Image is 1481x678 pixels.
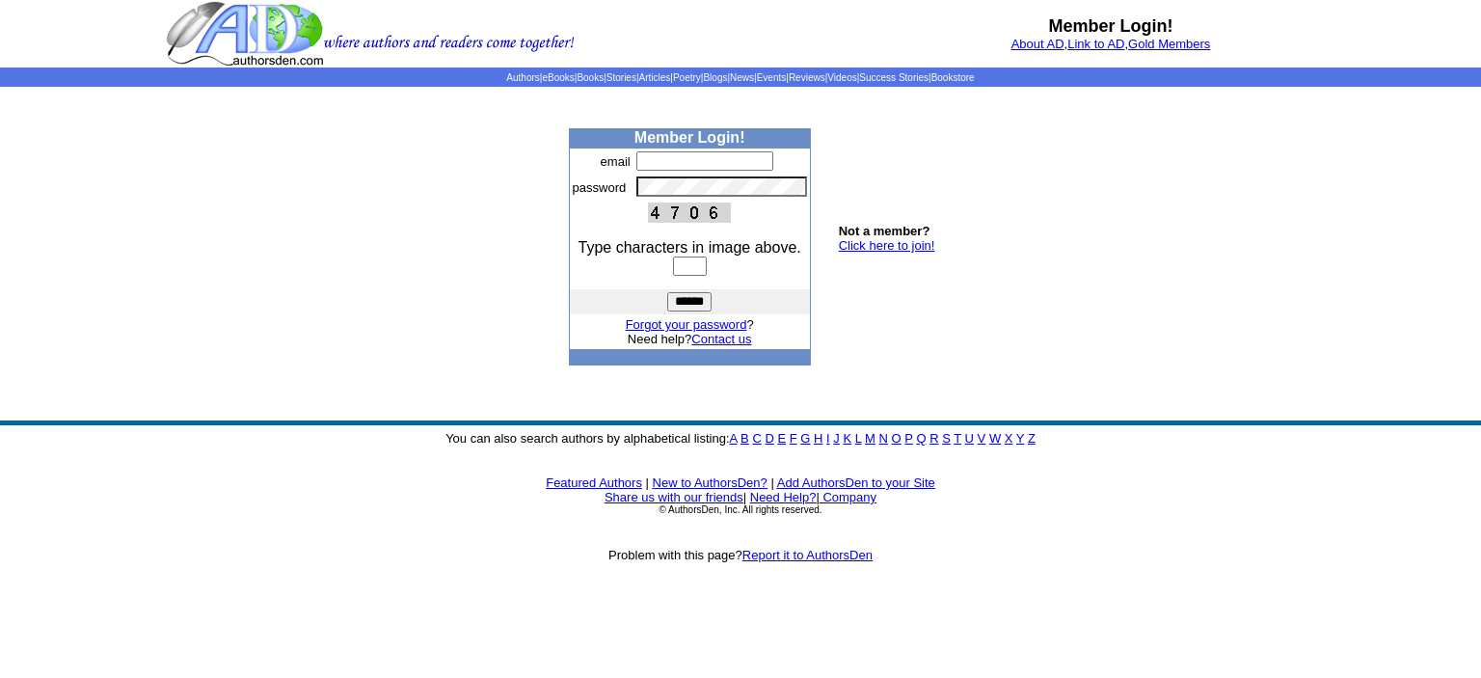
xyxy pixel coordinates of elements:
[506,72,974,83] span: | | | | | | | | | | | |
[1028,431,1036,446] a: Z
[833,431,840,446] a: J
[822,490,876,504] a: Company
[777,431,786,446] a: E
[965,431,974,446] a: U
[777,475,935,490] a: Add AuthorsDen to your Site
[931,72,975,83] a: Bookstore
[929,431,938,446] a: R
[942,431,951,446] a: S
[814,431,822,446] a: H
[859,72,929,83] a: Success Stories
[750,490,817,504] a: Need Help?
[879,431,888,446] a: N
[1067,37,1124,51] a: Link to AD
[1011,37,1064,51] a: About AD
[577,72,604,83] a: Books
[626,317,754,332] font: ?
[653,475,767,490] a: New to AuthorsDen?
[634,129,745,146] b: Member Login!
[816,490,876,504] font: |
[573,180,627,195] font: password
[1049,16,1173,36] b: Member Login!
[628,332,752,346] font: Need help?
[892,431,902,446] a: O
[827,72,856,83] a: Videos
[789,72,825,83] a: Reviews
[673,72,701,83] a: Poetry
[865,431,875,446] a: M
[989,431,1001,446] a: W
[752,431,761,446] a: C
[916,431,926,446] a: Q
[546,475,642,490] a: Featured Authors
[639,72,671,83] a: Articles
[579,239,801,256] font: Type characters in image above.
[855,431,862,446] a: L
[606,72,636,83] a: Stories
[743,490,746,504] font: |
[730,431,738,446] a: A
[659,504,821,515] font: © AuthorsDen, Inc. All rights reserved.
[506,72,539,83] a: Authors
[839,238,935,253] a: Click here to join!
[757,72,787,83] a: Events
[843,431,851,446] a: K
[730,72,754,83] a: News
[691,332,751,346] a: Contact us
[608,548,873,562] font: Problem with this page?
[648,203,731,223] img: This Is CAPTCHA Image
[904,431,912,446] a: P
[1128,37,1210,51] a: Gold Members
[765,431,773,446] a: D
[703,72,727,83] a: Blogs
[646,475,649,490] font: |
[542,72,574,83] a: eBooks
[770,475,773,490] font: |
[978,431,986,446] a: V
[445,431,1036,446] font: You can also search authors by alphabetical listing:
[826,431,830,446] a: I
[954,431,961,446] a: T
[800,431,810,446] a: G
[790,431,797,446] a: F
[742,548,873,562] a: Report it to AuthorsDen
[1011,37,1211,51] font: , ,
[626,317,747,332] a: Forgot your password
[740,431,749,446] a: B
[605,490,743,504] a: Share us with our friends
[839,224,930,238] b: Not a member?
[601,154,631,169] font: email
[1016,431,1024,446] a: Y
[1005,431,1013,446] a: X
